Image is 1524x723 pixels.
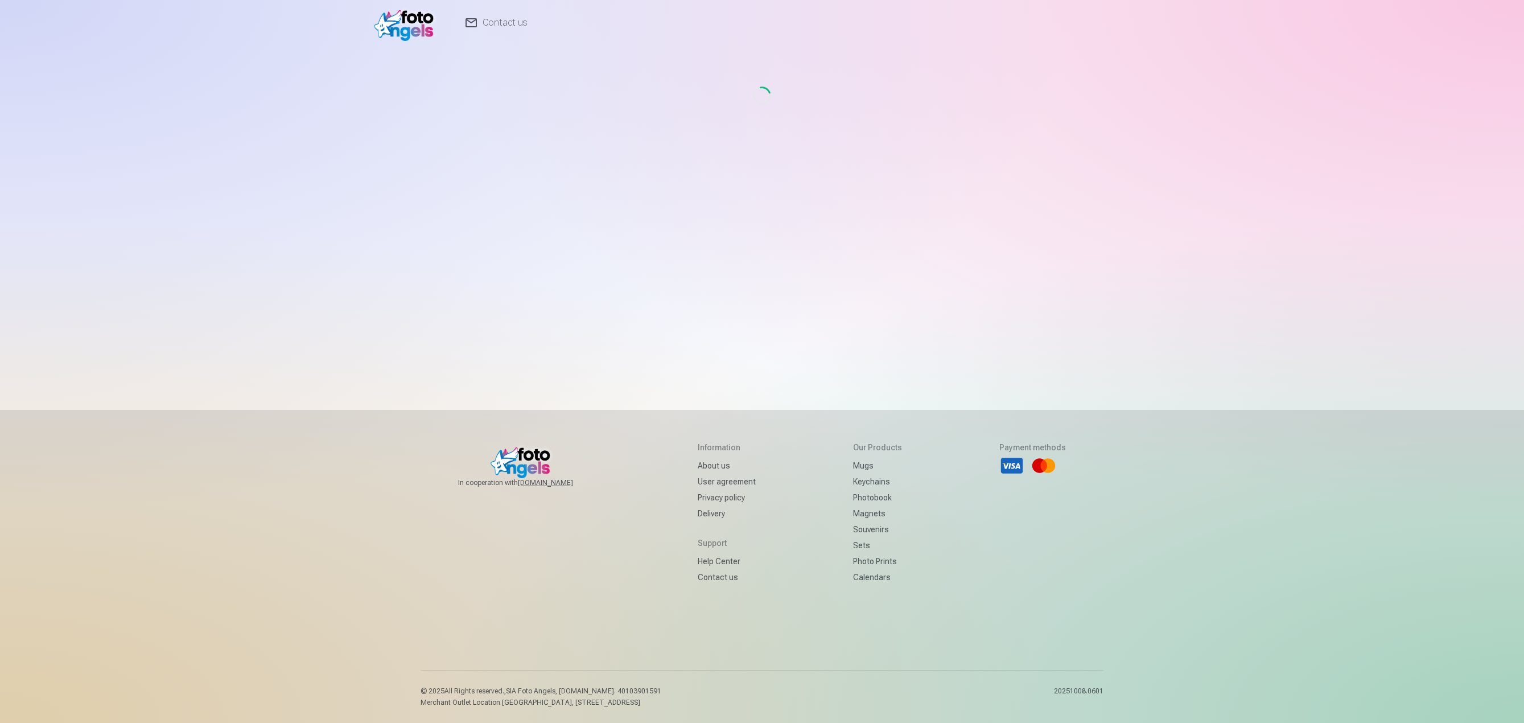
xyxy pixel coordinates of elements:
li: Mastercard [1031,453,1056,478]
a: Photobook [853,490,902,506]
a: Sets [853,537,902,553]
a: Photo prints [853,553,902,569]
a: Privacy policy [698,490,756,506]
p: 20251008.0601 [1054,687,1103,707]
a: Help Center [698,553,756,569]
p: Merchant Outlet Location [GEOGRAPHIC_DATA], [STREET_ADDRESS] [421,698,661,707]
li: Visa [999,453,1024,478]
a: Souvenirs [853,521,902,537]
span: In cooperation with [458,478,600,487]
h5: Information [698,442,756,453]
a: Mugs [853,458,902,474]
span: SIA Foto Angels, [DOMAIN_NAME]. 40103901591 [506,687,661,695]
a: Magnets [853,506,902,521]
a: User agreement [698,474,756,490]
a: Contact us [698,569,756,585]
a: Keychains [853,474,902,490]
a: About us [698,458,756,474]
a: Delivery [698,506,756,521]
h5: Payment methods [999,442,1066,453]
h5: Support [698,537,756,549]
a: [DOMAIN_NAME] [518,478,600,487]
a: Calendars [853,569,902,585]
h5: Our products [853,442,902,453]
p: © 2025 All Rights reserved. , [421,687,661,696]
img: /fa1 [374,5,439,41]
